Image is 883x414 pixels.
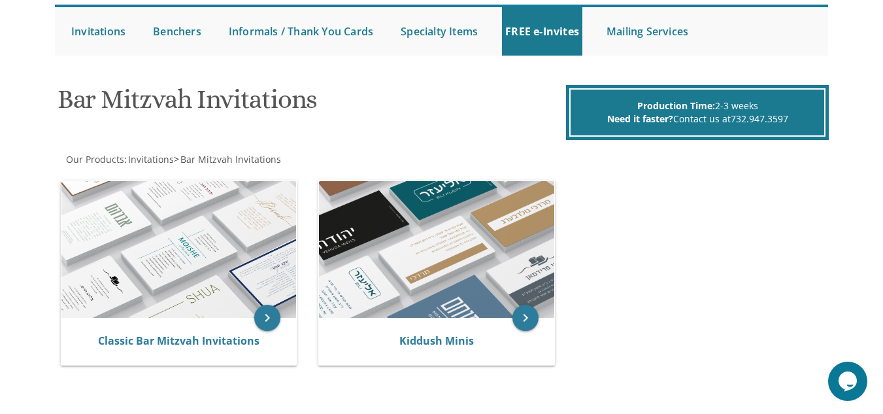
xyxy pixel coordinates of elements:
[637,99,715,112] span: Production Time:
[128,153,174,165] span: Invitations
[319,181,554,319] img: Kiddush Minis
[150,7,205,56] a: Benchers
[179,153,281,165] a: Bar Mitzvah Invitations
[569,88,825,137] div: 2-3 weeks Contact us at
[731,112,788,125] a: 732.947.3597
[127,153,174,165] a: Invitations
[399,334,474,348] a: Kiddush Minis
[58,85,563,124] h1: Bar Mitzvah Invitations
[174,153,281,165] span: >
[68,7,129,56] a: Invitations
[180,153,281,165] span: Bar Mitzvah Invitations
[603,7,691,56] a: Mailing Services
[397,7,481,56] a: Specialty Items
[98,334,259,348] a: Classic Bar Mitzvah Invitations
[65,153,124,165] a: Our Products
[607,112,673,125] span: Need it faster?
[61,181,296,319] img: Classic Bar Mitzvah Invitations
[225,7,376,56] a: Informals / Thank You Cards
[254,305,280,331] a: keyboard_arrow_right
[512,305,539,331] a: keyboard_arrow_right
[502,7,582,56] a: FREE e-Invites
[828,362,870,401] iframe: chat widget
[55,153,441,166] div: :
